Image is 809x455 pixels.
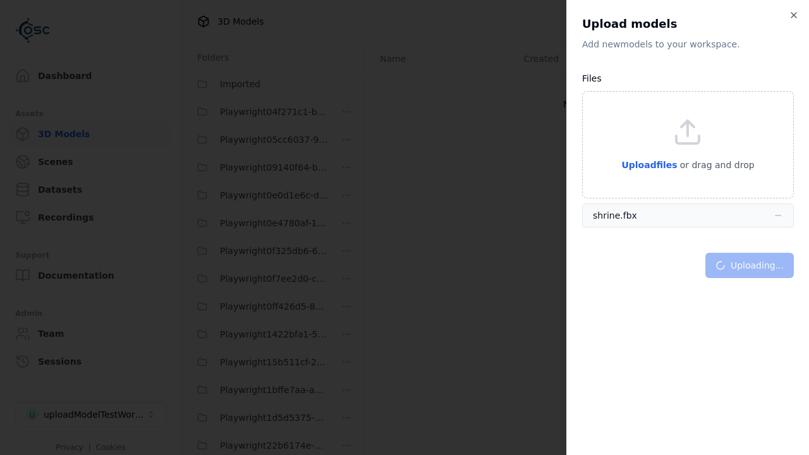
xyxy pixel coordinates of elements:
h2: Upload models [582,15,794,33]
div: shrine.fbx [593,209,637,222]
p: Add new model s to your workspace. [582,38,794,51]
span: Upload files [621,160,677,170]
label: Files [582,73,602,83]
p: or drag and drop [678,157,755,173]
